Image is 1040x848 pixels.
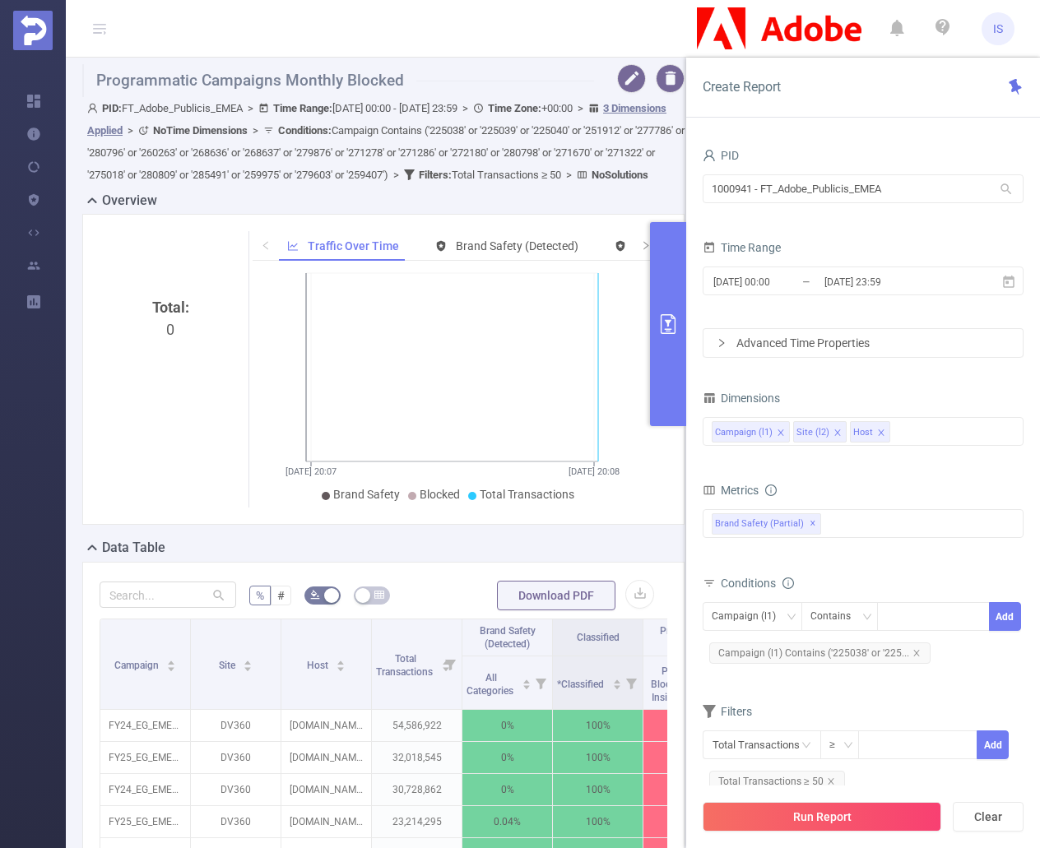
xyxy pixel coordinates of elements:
[286,466,337,477] tspan: [DATE] 20:07
[703,241,781,254] span: Time Range
[106,296,235,572] div: 0
[287,240,299,252] i: icon: line-chart
[703,79,781,95] span: Create Report
[953,802,1024,832] button: Clear
[660,625,717,650] span: Pre-Blocking Insights
[13,11,53,50] img: Protected Media
[462,806,552,837] p: 0.04%
[167,658,176,663] i: icon: caret-up
[573,102,588,114] span: >
[102,102,122,114] b: PID:
[793,421,847,443] li: Site (l2)
[191,774,281,805] p: DV360
[777,429,785,438] i: icon: close
[333,488,400,501] span: Brand Safety
[810,514,816,534] span: ✕
[643,806,733,837] p: 0.12%
[703,802,941,832] button: Run Report
[703,392,780,405] span: Dimensions
[100,806,190,837] p: FY25_EG_EMEA_Creative_CCM_Acquisition_Buy_4200323233_P36036_Tier2 [271278]
[569,466,620,477] tspan: [DATE] 20:08
[281,742,371,773] p: [DOMAIN_NAME]
[388,169,404,181] span: >
[850,421,890,443] li: Host
[462,710,552,741] p: 0%
[281,774,371,805] p: [DOMAIN_NAME]
[281,806,371,837] p: [DOMAIN_NAME]
[87,124,685,181] span: Campaign Contains ('225038' or '225039' or '225040' or '251912' or '277786' or '280796' or '26026...
[191,806,281,837] p: DV360
[641,240,651,250] i: icon: right
[100,774,190,805] p: FY24_EG_EMEA_DocumentCloud_Acrobat_Acquisition_Buy_4200324335_P36036 [225040]
[561,169,577,181] span: >
[553,710,643,741] p: 100%
[977,730,1009,759] button: Add
[462,742,552,773] p: 0%
[308,239,399,253] span: Traffic Over Time
[281,710,371,741] p: [DOMAIN_NAME]
[620,656,643,709] i: Filter menu
[337,665,346,670] i: icon: caret-down
[100,742,190,773] p: FY25_EG_EMEA_DocumentCloud_Acrobat_Acquisition_Buy_4200324335_P36036_Tier3 [275018]
[522,683,531,688] i: icon: caret-down
[712,513,821,535] span: Brand Safety (partial)
[612,683,621,688] i: icon: caret-down
[256,589,264,602] span: %
[823,271,956,293] input: End date
[167,665,176,670] i: icon: caret-down
[248,124,263,137] span: >
[166,658,176,668] div: Sort
[993,12,1003,45] span: IS
[712,271,845,293] input: Start date
[114,660,161,671] span: Campaign
[651,665,689,703] span: Pre-Blocking Insights
[456,239,578,253] span: Brand Safety (Detected)
[480,625,536,650] span: Brand Safety (Detected)
[457,102,473,114] span: >
[703,484,759,497] span: Metrics
[219,660,238,671] span: Site
[717,338,727,348] i: icon: right
[833,429,842,438] i: icon: close
[488,102,541,114] b: Time Zone:
[102,191,157,211] h2: Overview
[709,642,931,664] span: Campaign (l1) Contains ('225038' or '225...
[191,710,281,741] p: DV360
[439,619,462,709] i: Filter menu
[829,731,847,758] div: ≥
[853,422,873,443] div: Host
[643,710,733,741] p: 0%
[82,64,594,97] h1: Programmatic Campaigns Monthly Blocked
[796,422,829,443] div: Site (l2)
[703,149,739,162] span: PID
[715,422,773,443] div: Campaign (l1)
[152,299,189,316] b: Total:
[712,603,787,630] div: Campaign (l1)
[273,102,332,114] b: Time Range:
[577,632,620,643] span: Classified
[497,581,615,610] button: Download PDF
[843,740,853,752] i: icon: down
[721,577,794,590] span: Conditions
[153,124,248,137] b: No Time Dimensions
[307,660,331,671] span: Host
[244,658,253,663] i: icon: caret-up
[123,124,138,137] span: >
[877,429,885,438] i: icon: close
[557,679,606,690] span: *Classified
[374,590,384,600] i: icon: table
[102,538,165,558] h2: Data Table
[243,658,253,668] div: Sort
[191,742,281,773] p: DV360
[372,710,462,741] p: 54,586,922
[87,102,685,181] span: FT_Adobe_Publicis_EMEA [DATE] 00:00 - [DATE] 23:59 +00:00
[912,649,921,657] i: icon: close
[989,602,1021,631] button: Add
[372,806,462,837] p: 23,214,295
[372,774,462,805] p: 30,728,862
[244,665,253,670] i: icon: caret-down
[100,582,236,608] input: Search...
[277,589,285,602] span: #
[553,806,643,837] p: 100%
[703,149,716,162] i: icon: user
